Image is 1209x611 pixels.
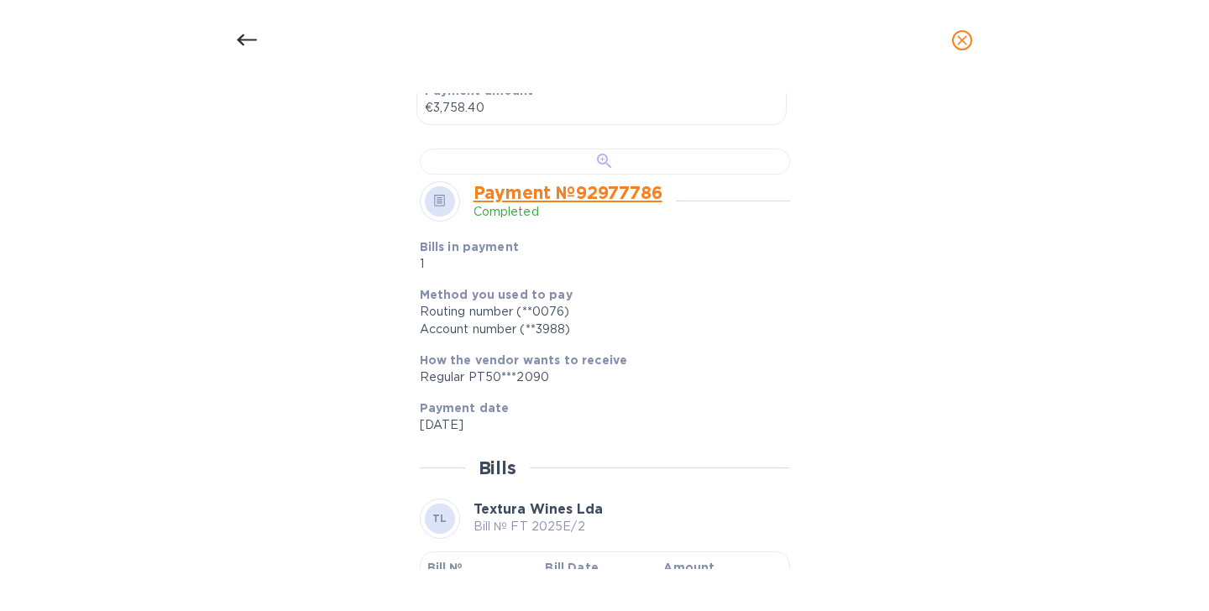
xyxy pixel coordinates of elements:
[942,20,982,60] button: close
[420,288,573,301] b: Method you used to pay
[420,368,777,386] div: Regular PT50***2090
[420,551,790,609] button: Bill №Bill DateAmount
[479,457,516,478] h2: Bills
[420,321,777,338] div: Account number (**3988)
[425,84,534,97] b: Payment amount
[420,240,519,253] b: Bills in payment
[432,512,447,525] b: TL
[427,561,463,574] b: Bill №
[420,353,628,367] b: How the vendor wants to receive
[545,561,598,574] b: Bill Date
[474,182,662,203] a: Payment № 92977786
[425,99,778,117] p: €3,758.40
[420,401,510,415] b: Payment date
[474,501,603,517] b: Textura Wines Lda
[420,255,657,273] p: 1
[663,561,714,574] b: Amount
[420,303,777,321] div: Routing number (**0076)
[474,518,603,535] p: Bill № FT 2025E/2
[474,203,662,221] p: Completed
[420,416,777,434] p: [DATE]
